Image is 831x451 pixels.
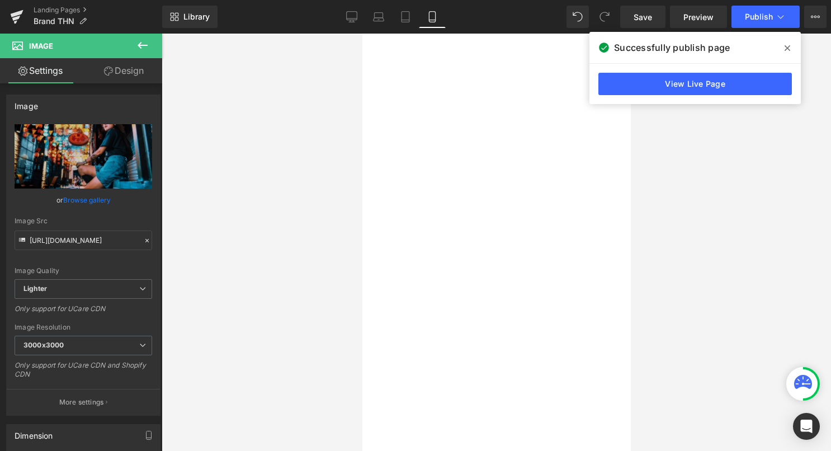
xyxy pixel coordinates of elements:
a: Mobile [419,6,446,28]
button: Redo [593,6,616,28]
a: Landing Pages [34,6,162,15]
button: Publish [731,6,800,28]
div: Image Resolution [15,323,152,331]
a: New Library [162,6,218,28]
span: Publish [745,12,773,21]
button: Undo [566,6,589,28]
button: More [804,6,827,28]
a: Desktop [338,6,365,28]
span: Successfully publish page [614,41,730,54]
div: Open Intercom Messenger [793,413,820,440]
a: Design [83,58,164,83]
span: Preview [683,11,714,23]
button: More settings [7,389,160,415]
a: Preview [670,6,727,28]
div: Image Quality [15,267,152,275]
div: Only support for UCare CDN and Shopify CDN [15,361,152,386]
b: Lighter [23,284,47,293]
span: Brand THN [34,17,74,26]
p: More settings [59,397,104,407]
span: Library [183,12,210,22]
div: Image Src [15,217,152,225]
div: Image [15,95,38,111]
span: Save [634,11,652,23]
div: Dimension [15,425,53,440]
span: Image [29,41,53,50]
div: or [15,194,152,206]
b: 3000x3000 [23,341,64,349]
div: Only support for UCare CDN [15,304,152,321]
a: View Live Page [598,73,792,95]
a: Browse gallery [63,190,111,210]
a: Laptop [365,6,392,28]
input: Link [15,231,152,250]
a: Tablet [392,6,419,28]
